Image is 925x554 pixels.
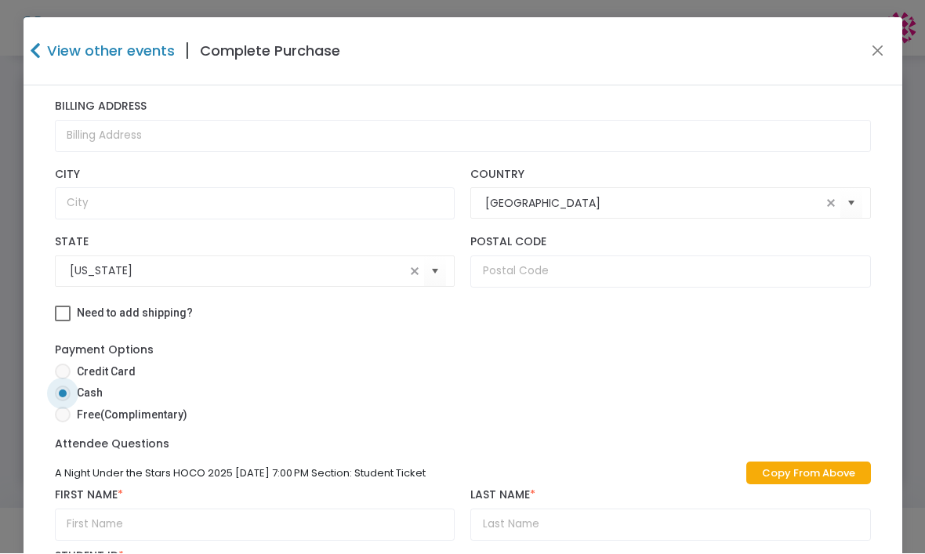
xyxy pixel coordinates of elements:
[55,509,455,541] input: First Name
[71,364,136,381] span: Credit Card
[485,196,822,212] input: Select Country
[200,41,340,62] h4: Complete Purchase
[470,256,871,288] input: Postal Code
[470,509,871,541] input: Last Name
[405,263,424,281] span: clear
[55,489,455,503] label: First Name
[55,236,455,250] label: State
[55,100,871,114] label: Billing Address
[77,307,193,320] span: Need to add shipping?
[70,263,406,280] input: Select State
[822,194,840,213] span: clear
[55,436,169,453] label: Attendee Questions
[470,168,871,183] label: Country
[55,168,455,183] label: City
[43,41,175,62] h4: View other events
[746,462,871,485] a: Copy From Above
[71,407,187,424] span: Free
[71,386,103,402] span: Cash
[470,489,871,503] label: Last Name
[470,236,871,250] label: Postal Code
[55,188,455,220] input: City
[55,466,426,481] span: A Night Under the Stars HOCO 2025 [DATE] 7:00 PM Section: Student Ticket
[175,38,200,66] span: |
[55,121,871,153] input: Billing Address
[867,42,887,62] button: Close
[55,342,154,359] label: Payment Options
[100,409,187,422] span: (Complimentary)
[424,255,446,288] button: Select
[840,188,862,220] button: Select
